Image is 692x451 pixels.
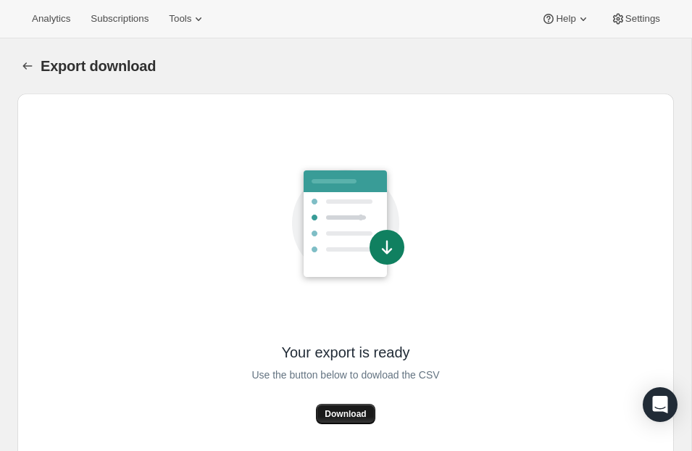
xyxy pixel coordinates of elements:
span: Use the button below to dowload the CSV [251,366,439,384]
span: Your export is ready [281,343,409,362]
span: Subscriptions [91,13,149,25]
button: Tools [160,9,214,29]
span: Export download [41,58,156,74]
div: Open Intercom Messenger [643,387,678,422]
span: Analytics [32,13,70,25]
button: Help [533,9,599,29]
span: Settings [625,13,660,25]
button: Subscriptions [82,9,157,29]
span: Download [325,408,366,420]
button: Download [316,404,375,424]
button: Export download [17,56,38,76]
span: Help [556,13,575,25]
span: Tools [169,13,191,25]
button: Settings [602,9,669,29]
button: Analytics [23,9,79,29]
